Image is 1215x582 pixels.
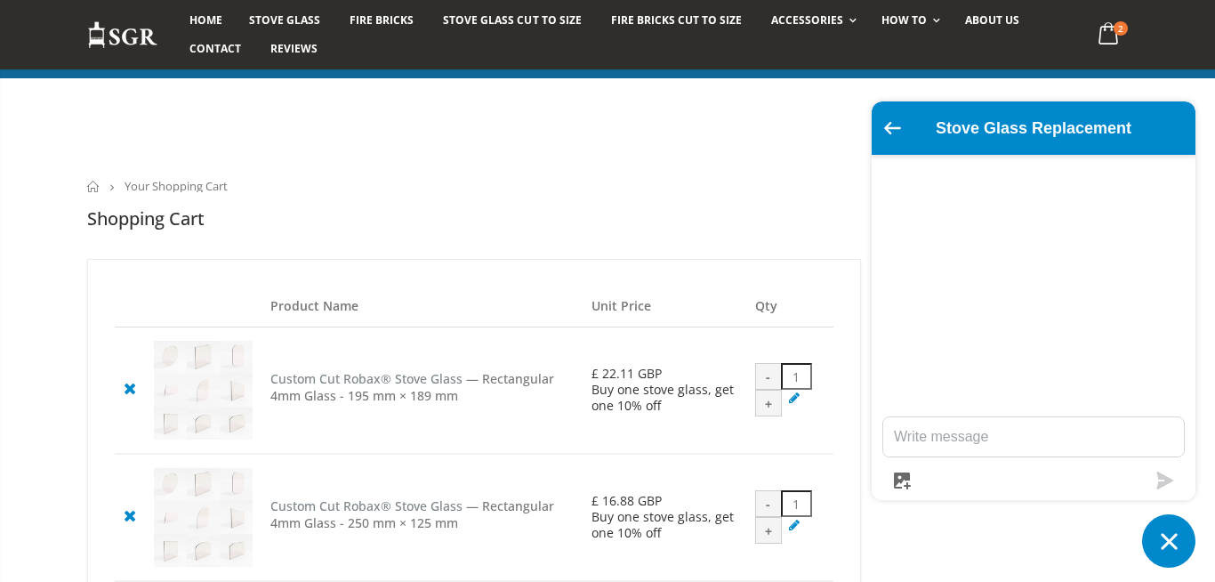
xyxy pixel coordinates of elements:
span: Home [189,12,222,28]
a: Reviews [257,35,331,63]
a: 2 [1091,18,1128,53]
span: — Rectangular 4mm Glass - 195 mm × 189 mm [270,370,554,404]
img: Stove Glass Replacement [87,20,158,50]
img: Custom Cut Robax® Stove Glass - Pool #8 [154,468,253,567]
a: Custom Cut Robax® Stove Glass [270,370,463,387]
div: - [755,363,782,390]
a: Accessories [758,6,865,35]
span: Fire Bricks Cut To Size [611,12,742,28]
div: + [755,390,782,416]
span: Fire Bricks [350,12,414,28]
span: £ 16.88 GBP [591,492,662,509]
a: Custom Cut Robax® Stove Glass [270,497,463,514]
a: How To [868,6,949,35]
th: Product Name [262,287,583,327]
span: Stove Glass [249,12,320,28]
inbox-online-store-chat: Shopify online store chat [866,101,1201,568]
span: About us [965,12,1019,28]
h1: Shopping Cart [87,206,205,230]
span: 2 [1114,21,1128,36]
a: Home [176,6,236,35]
span: Your Shopping Cart [125,178,228,194]
div: Buy one stove glass, get one 10% off [591,509,737,541]
span: — Rectangular 4mm Glass - 250 mm × 125 mm [270,497,554,531]
span: Contact [189,41,241,56]
a: Contact [176,35,254,63]
div: - [755,490,782,517]
a: Fire Bricks Cut To Size [598,6,755,35]
span: How To [881,12,927,28]
span: £ 22.11 GBP [591,365,662,382]
a: Stove Glass Cut To Size [430,6,594,35]
span: Stove Glass Cut To Size [443,12,581,28]
th: Unit Price [583,287,746,327]
div: + [755,517,782,544]
a: Home [87,181,101,192]
th: Qty [746,287,833,327]
a: Fire Bricks [336,6,427,35]
a: Stove Glass [236,6,334,35]
img: Custom Cut Robax® Stove Glass - Pool #16 [154,341,253,440]
span: Reviews [270,41,318,56]
div: Buy one stove glass, get one 10% off [591,382,737,414]
span: Accessories [771,12,843,28]
a: About us [952,6,1033,35]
